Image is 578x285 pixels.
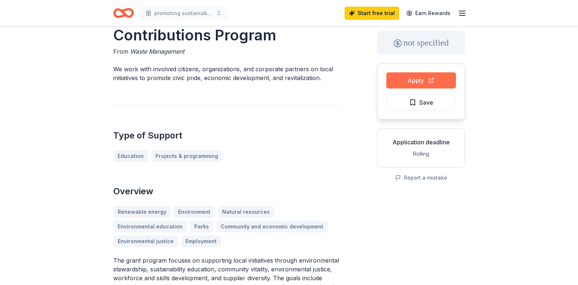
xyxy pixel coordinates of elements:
[383,149,459,158] div: Rolling
[377,31,465,54] div: not specified
[402,7,455,20] a: Earn Rewards
[154,9,213,18] span: promoting sustainable development
[345,7,399,20] a: Start free trial
[386,72,456,89] button: Apply
[383,138,459,147] div: Application deadline
[113,185,342,197] h2: Overview
[386,94,456,111] button: Save
[113,47,342,56] div: From
[151,150,222,162] a: Projects & programming
[113,150,148,162] a: Education
[419,98,433,107] span: Save
[113,130,342,141] h2: Type of Support
[130,48,184,55] span: Waste Management
[113,4,134,22] a: Home
[113,65,342,82] p: We work with involved citizens, organizations, and corporate partners on local initiatives to pro...
[140,6,228,21] button: promoting sustainable development
[395,173,447,182] button: Report a mistake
